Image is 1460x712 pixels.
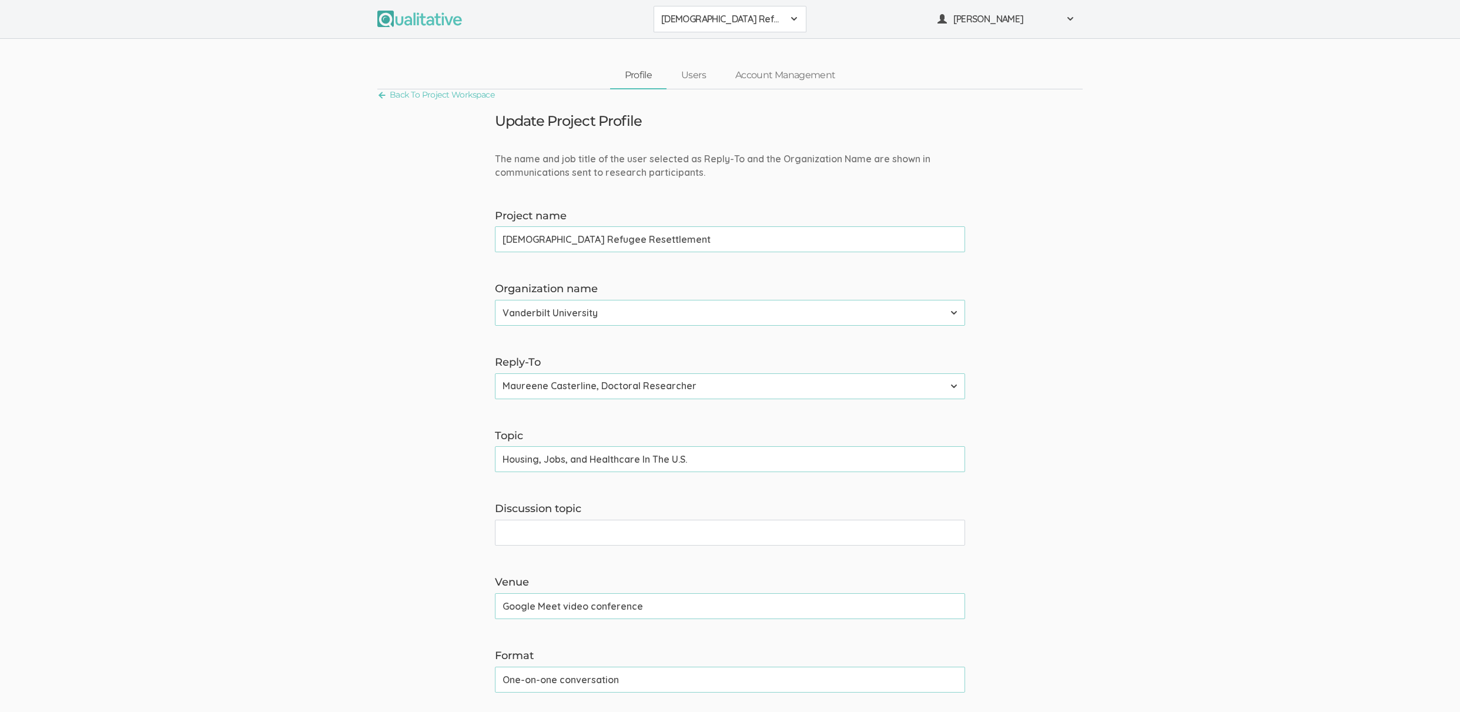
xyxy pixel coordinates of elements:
[495,429,965,444] label: Topic
[495,282,965,297] label: Organization name
[377,11,462,27] img: Qualitative
[953,12,1059,26] span: [PERSON_NAME]
[495,355,965,370] label: Reply-To
[654,6,806,32] button: [DEMOGRAPHIC_DATA] Refugee Resettlement
[930,6,1083,32] button: [PERSON_NAME]
[377,87,494,103] a: Back To Project Workspace
[486,152,974,179] div: The name and job title of the user selected as Reply-To and the Organization Name are shown in co...
[495,113,642,129] h3: Update Project Profile
[667,63,721,88] a: Users
[610,63,667,88] a: Profile
[1401,656,1460,712] iframe: Chat Widget
[661,12,783,26] span: [DEMOGRAPHIC_DATA] Refugee Resettlement
[721,63,850,88] a: Account Management
[495,649,965,664] label: Format
[495,209,965,224] label: Project name
[495,575,965,590] label: Venue
[495,502,965,517] label: Discussion topic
